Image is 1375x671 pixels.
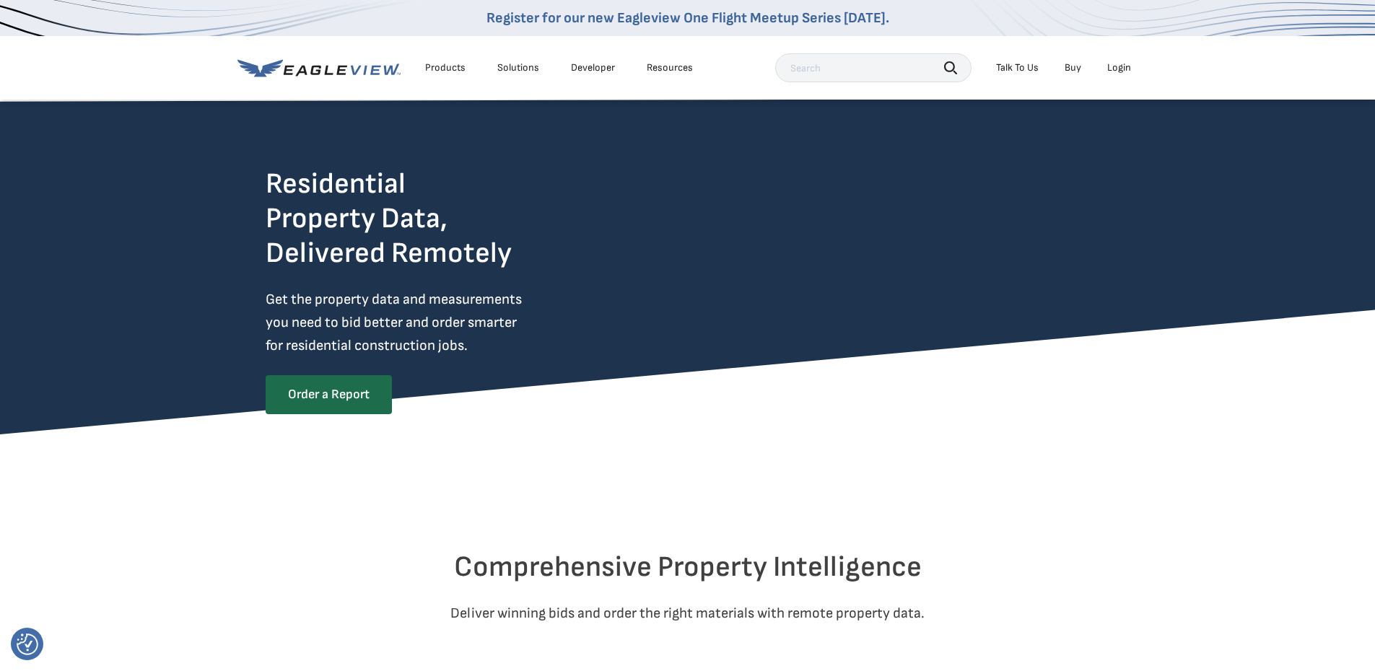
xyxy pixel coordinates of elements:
a: Order a Report [266,375,392,414]
button: Consent Preferences [17,633,38,655]
div: Talk To Us [996,61,1039,74]
a: Buy [1065,61,1081,74]
img: Revisit consent button [17,633,38,655]
input: Search [775,53,972,82]
div: Solutions [497,61,539,74]
a: Register for our new Eagleview One Flight Meetup Series [DATE]. [486,9,889,27]
p: Deliver winning bids and order the right materials with remote property data. [266,602,1110,625]
a: Developer [571,61,615,74]
div: Resources [647,61,693,74]
h2: Residential Property Data, Delivered Remotely [266,167,512,271]
div: Login [1107,61,1131,74]
p: Get the property data and measurements you need to bid better and order smarter for residential c... [266,288,582,357]
h2: Comprehensive Property Intelligence [266,550,1110,584]
div: Products [425,61,466,74]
